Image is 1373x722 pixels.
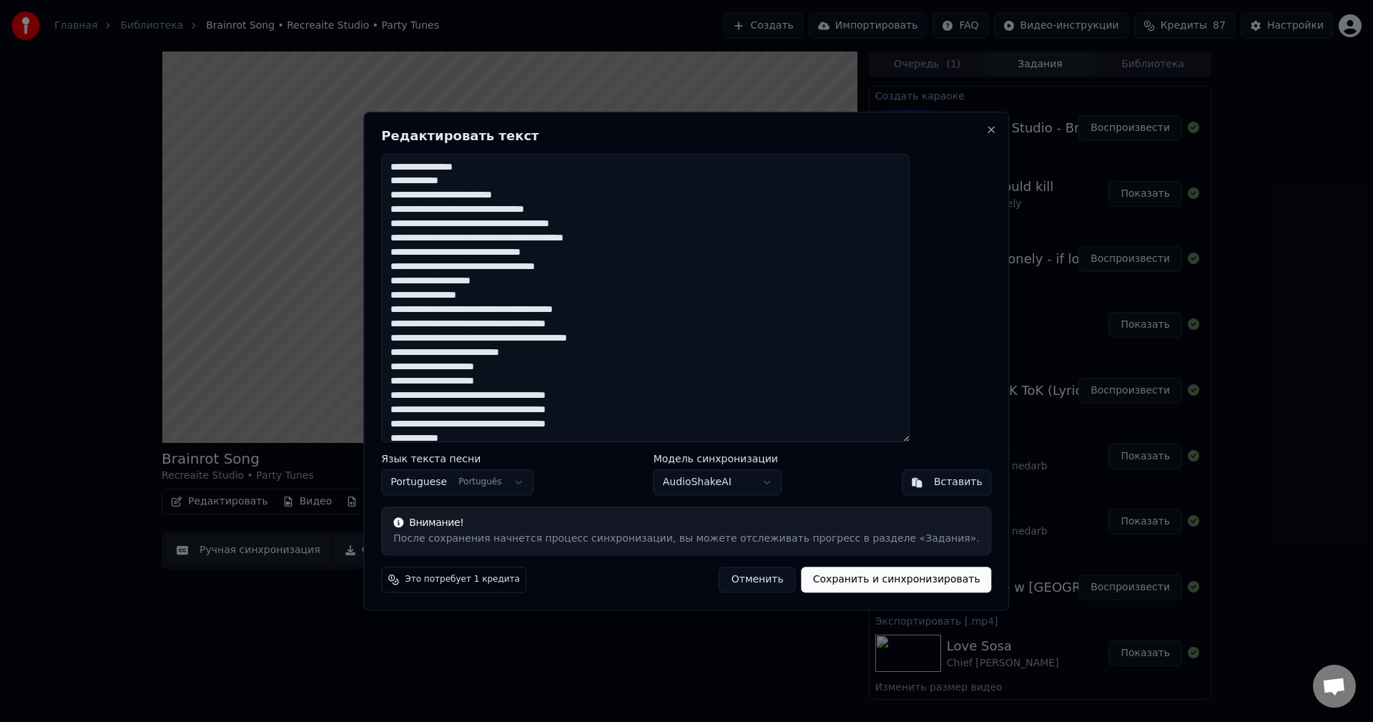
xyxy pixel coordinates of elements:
div: Внимание! [393,516,979,530]
button: Сохранить и синхронизировать [802,567,992,592]
div: После сохранения начнется процесс синхронизации, вы можете отслеживать прогресс в разделе «Задания». [393,532,979,546]
div: Вставить [934,475,983,489]
button: Отменить [719,567,796,592]
label: Модель синхронизации [654,454,782,464]
label: Язык текста песни [381,454,533,464]
button: Вставить [902,469,992,495]
h2: Редактировать текст [381,130,991,142]
span: Это потребует 1 кредита [405,574,520,585]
